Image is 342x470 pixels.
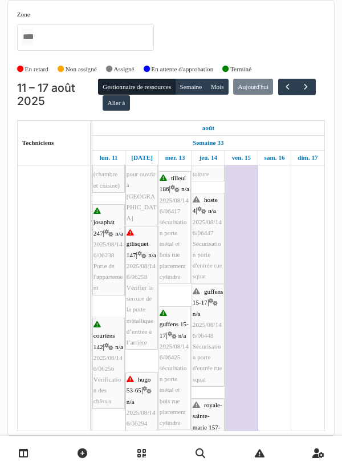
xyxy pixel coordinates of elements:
a: 14 août 2025 [196,151,220,165]
button: Semaine [175,79,206,95]
span: Sécurisation porte d'entrée rue squat [193,343,222,383]
span: Prévoir un technicien pour ouvrir à [GEOGRAPHIC_DATA] [127,149,157,221]
span: Porte de l'appartement [93,262,123,291]
button: Aller à [103,95,129,111]
div: | [160,173,190,282]
span: josaphat 247 [93,218,115,236]
span: guffens 15-17 [193,288,223,306]
label: En attente d'approbation [151,64,213,74]
span: Techniciens [22,139,54,146]
div: | [127,228,157,348]
label: Terminé [230,64,251,74]
h2: 11 – 17 août 2025 [17,82,98,108]
span: 2025/08/146/06238 [93,241,123,258]
div: | [160,308,190,428]
span: 2025/08/146/06256 [93,354,123,372]
span: n/a [178,332,186,339]
input: Tous [22,29,33,45]
a: 15 août 2025 [229,151,254,165]
span: n/a [208,207,216,214]
label: En retard [25,64,48,74]
span: 2025/08/146/06417 [160,197,189,214]
label: Zone [17,10,30,19]
button: Gestionnaire de ressources [98,79,176,95]
span: Vérifier la serrure de la porte métallique d’entrée à l’arrière [127,284,153,346]
span: 2025/08/146/06447 [193,218,222,236]
span: guffens 15-17 [160,321,189,338]
span: n/a [115,343,123,350]
span: n/a [181,185,189,192]
button: Précédent [278,79,297,95]
span: 2025/08/146/06425 [160,343,189,360]
span: Vérification des châssis [93,376,121,404]
span: hoste 4 [193,196,218,214]
span: n/a [127,398,135,405]
span: n/a [148,252,156,258]
div: | [93,319,124,407]
span: gilisquet 147 [127,240,149,258]
span: Problème d’étanchéité au niveau de la fenêtre du salon + la clinche (chambre et cuisine) [93,94,123,189]
span: 2025/08/146/06448 [193,321,222,339]
button: Mois [206,79,229,95]
span: hugo 53-65 [127,376,151,394]
label: Non assigné [66,64,97,74]
a: 11 août 2025 [199,121,217,135]
span: n/a [193,310,201,317]
span: courtens 142 [93,332,115,350]
span: Sécurisation porte d'entrée rue squat [193,240,222,280]
span: 2025/08/146/06258 [127,262,156,280]
button: Aujourd'hui [233,79,273,95]
span: tilleul 186 [160,175,186,192]
label: Assigné [114,64,135,74]
span: sécurisation porte métal et bois rue placement cylindre [160,218,187,280]
div: | [193,195,223,282]
span: royale-sainte-marie 157-161 [193,402,222,441]
button: Suivant [296,79,315,95]
span: n/a [115,230,123,237]
a: 16 août 2025 [262,151,288,165]
span: sécurisation porte métal et bois rue placement cylindre [160,364,187,426]
a: 13 août 2025 [162,151,188,165]
a: Semaine 33 [190,136,226,150]
span: 2025/08/146/06294 [127,409,156,427]
span: Placement d'une échelle d'accès en toiture [193,127,219,177]
a: 11 août 2025 [97,151,121,165]
div: | [193,286,223,385]
a: 12 août 2025 [128,151,156,165]
div: | [93,206,124,294]
a: 17 août 2025 [295,151,320,165]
